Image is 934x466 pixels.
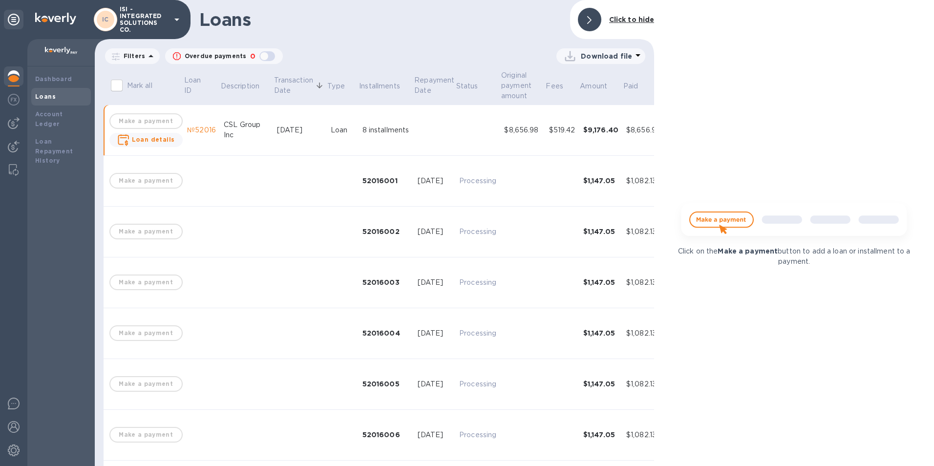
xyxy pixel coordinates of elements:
[35,75,72,83] b: Dashboard
[583,176,618,186] div: $1,147.05
[187,125,216,135] div: №52016
[626,430,660,440] div: $1,082.13
[549,125,575,135] div: $519.42
[362,227,410,236] div: 52016002
[718,247,778,255] b: Make a payment
[418,379,452,389] div: [DATE]
[609,16,655,23] b: Click to hide
[583,379,618,389] div: $1,147.05
[501,70,544,101] span: Original payment amount
[359,81,413,91] span: Installments
[418,277,452,288] div: [DATE]
[580,81,607,91] p: Amount
[362,430,410,440] div: 52016006
[583,277,618,287] div: $1,147.05
[274,75,313,96] p: Transaction Date
[459,176,496,186] p: Processing
[8,94,20,106] img: Foreign exchange
[673,246,915,267] p: Click on the button to add a loan or installment to a payment.
[109,133,183,147] button: Loan details
[583,125,618,135] div: $9,176.40
[504,125,541,135] div: $8,656.98
[362,328,410,338] div: 52016004
[546,81,563,91] p: Fees
[274,75,326,96] span: Transaction Date
[331,125,355,135] div: Loan
[127,81,152,91] p: Mark all
[362,125,410,135] div: 8 installments
[362,379,410,389] div: 52016005
[120,52,145,60] p: Filters
[184,75,206,96] p: Loan ID
[626,277,660,288] div: $1,082.13
[459,227,496,237] p: Processing
[184,75,219,96] span: Loan ID
[459,379,496,389] p: Processing
[362,176,410,186] div: 52016001
[583,227,618,236] div: $1,147.05
[623,81,638,91] p: Paid
[456,81,478,91] p: Status
[35,13,76,24] img: Logo
[277,125,323,135] div: [DATE]
[418,176,452,186] div: [DATE]
[102,16,109,23] b: IC
[359,81,400,91] p: Installments
[459,328,496,339] p: Processing
[626,125,660,135] div: $8,656.98
[580,81,620,91] span: Amount
[626,379,660,389] div: $1,082.13
[199,9,562,30] h1: Loans
[221,81,259,91] p: Description
[327,81,358,91] span: Type
[4,10,23,29] div: Unpin categories
[35,93,56,100] b: Loans
[120,6,169,33] p: ISI - INTEGRATED SOLUTIONS CO.
[362,277,410,287] div: 52016003
[626,328,660,339] div: $1,082.13
[501,70,531,101] p: Original payment amount
[583,430,618,440] div: $1,147.05
[185,52,246,61] p: Overdue payments
[626,176,660,186] div: $1,082.13
[35,110,63,127] b: Account Ledger
[132,136,175,143] b: Loan details
[418,430,452,440] div: [DATE]
[250,51,255,62] p: 0
[546,81,576,91] span: Fees
[35,138,73,165] b: Loan Repayment History
[224,120,269,140] div: CSL Group Inc
[626,227,660,237] div: $1,082.13
[165,48,283,64] button: Overdue payments0
[414,75,454,96] p: Repayment Date
[459,430,496,440] p: Processing
[583,328,618,338] div: $1,147.05
[221,81,272,91] span: Description
[623,81,651,91] span: Paid
[418,328,452,339] div: [DATE]
[581,51,632,61] p: Download file
[327,81,345,91] p: Type
[418,227,452,237] div: [DATE]
[459,277,496,288] p: Processing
